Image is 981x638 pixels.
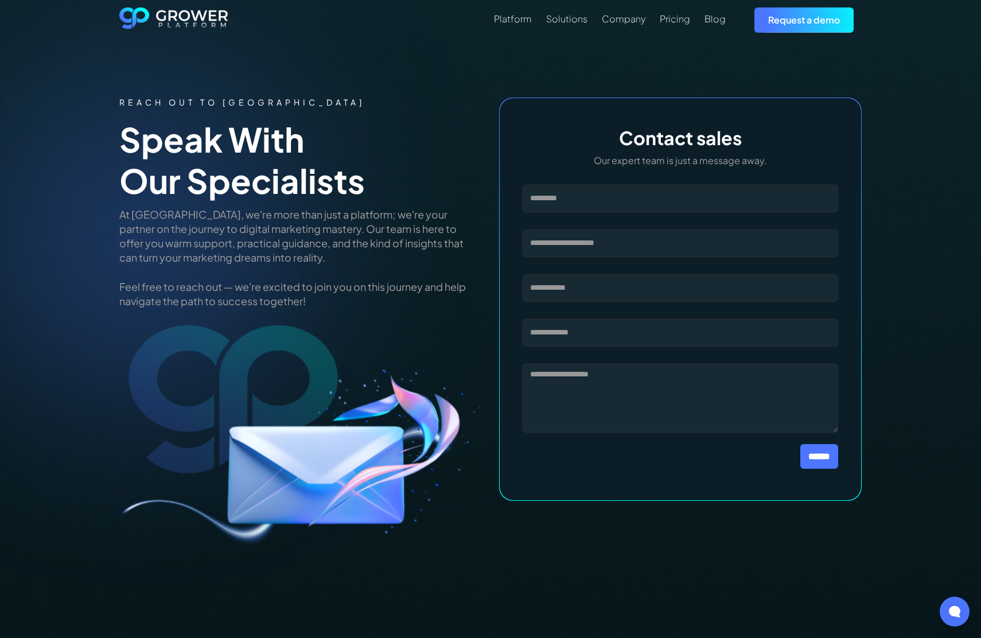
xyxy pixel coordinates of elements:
form: Message [523,185,838,469]
a: Pricing [660,12,690,26]
div: Blog [704,13,726,24]
a: Request a demo [754,7,854,32]
div: Pricing [660,13,690,24]
a: Platform [494,12,532,26]
a: Company [602,12,645,26]
a: Solutions [546,12,587,26]
p: At [GEOGRAPHIC_DATA], we're more than just a platform; we're your partner on the journey to digit... [119,207,482,308]
div: REACH OUT TO [GEOGRAPHIC_DATA] [119,98,482,107]
h1: Speak with our specialists [119,119,482,201]
div: Solutions [546,13,587,24]
a: home [119,7,228,33]
div: Platform [494,13,532,24]
a: Blog [704,12,726,26]
h3: Contact sales [523,127,838,149]
div: Company [602,13,645,24]
p: Our expert team is just a message away. [523,154,838,167]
